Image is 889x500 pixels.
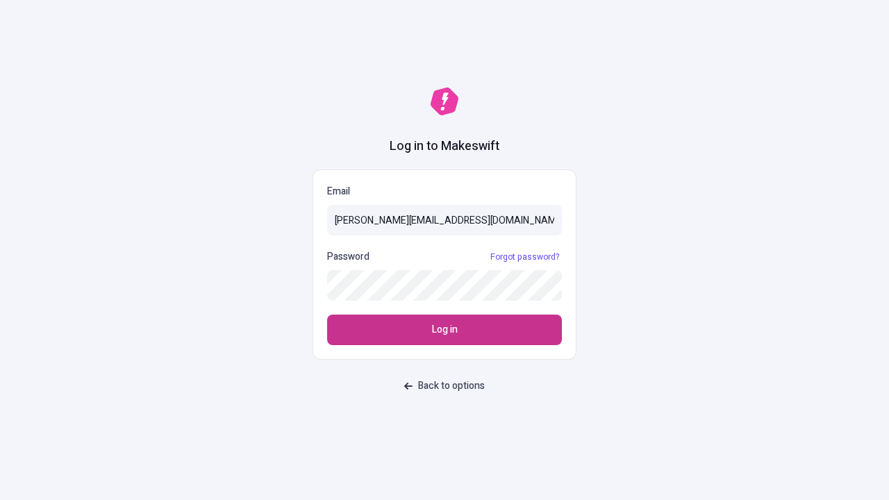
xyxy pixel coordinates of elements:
[327,184,562,199] p: Email
[396,374,493,399] button: Back to options
[327,249,369,265] p: Password
[327,315,562,345] button: Log in
[432,322,458,337] span: Log in
[488,251,562,262] a: Forgot password?
[327,205,562,235] input: Email
[418,378,485,394] span: Back to options
[390,137,499,156] h1: Log in to Makeswift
